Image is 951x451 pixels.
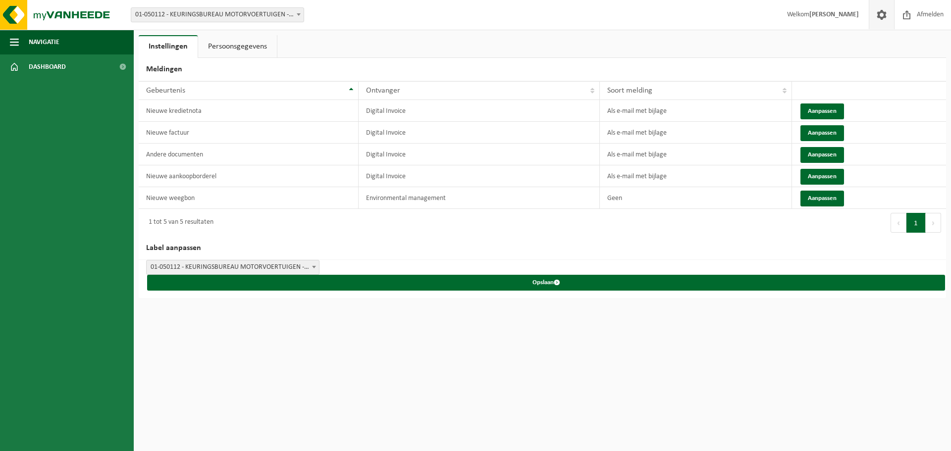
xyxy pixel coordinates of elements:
h2: Label aanpassen [139,237,946,260]
td: Digital Invoice [359,122,600,144]
td: Als e-mail met bijlage [600,165,792,187]
a: Instellingen [139,35,198,58]
td: Digital Invoice [359,144,600,165]
button: Aanpassen [800,147,844,163]
span: 01-050112 - KEURINGSBUREAU MOTORVOERTUIGEN - OOSTENDE [131,7,304,22]
td: Nieuwe kredietnota [139,100,359,122]
td: Andere documenten [139,144,359,165]
td: Digital Invoice [359,100,600,122]
button: Aanpassen [800,191,844,206]
h2: Meldingen [139,58,946,81]
button: Next [926,213,941,233]
td: Als e-mail met bijlage [600,100,792,122]
td: Geen [600,187,792,209]
td: Nieuwe weegbon [139,187,359,209]
button: Previous [891,213,906,233]
button: Aanpassen [800,103,844,119]
td: Als e-mail met bijlage [600,144,792,165]
div: 1 tot 5 van 5 resultaten [144,214,213,232]
span: 01-050112 - KEURINGSBUREAU MOTORVOERTUIGEN - OOSTENDE [131,8,304,22]
span: 01-050112 - KEURINGSBUREAU MOTORVOERTUIGEN - OOSTENDE [146,260,319,275]
button: Opslaan [147,275,945,291]
span: Soort melding [607,87,652,95]
span: Navigatie [29,30,59,54]
button: Aanpassen [800,125,844,141]
td: Nieuwe aankoopborderel [139,165,359,187]
td: Digital Invoice [359,165,600,187]
button: 1 [906,213,926,233]
a: Persoonsgegevens [198,35,277,58]
span: Ontvanger [366,87,400,95]
span: Gebeurtenis [146,87,185,95]
td: Nieuwe factuur [139,122,359,144]
td: Als e-mail met bijlage [600,122,792,144]
span: 01-050112 - KEURINGSBUREAU MOTORVOERTUIGEN - OOSTENDE [147,260,319,274]
button: Aanpassen [800,169,844,185]
span: Dashboard [29,54,66,79]
strong: [PERSON_NAME] [809,11,859,18]
td: Environmental management [359,187,600,209]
